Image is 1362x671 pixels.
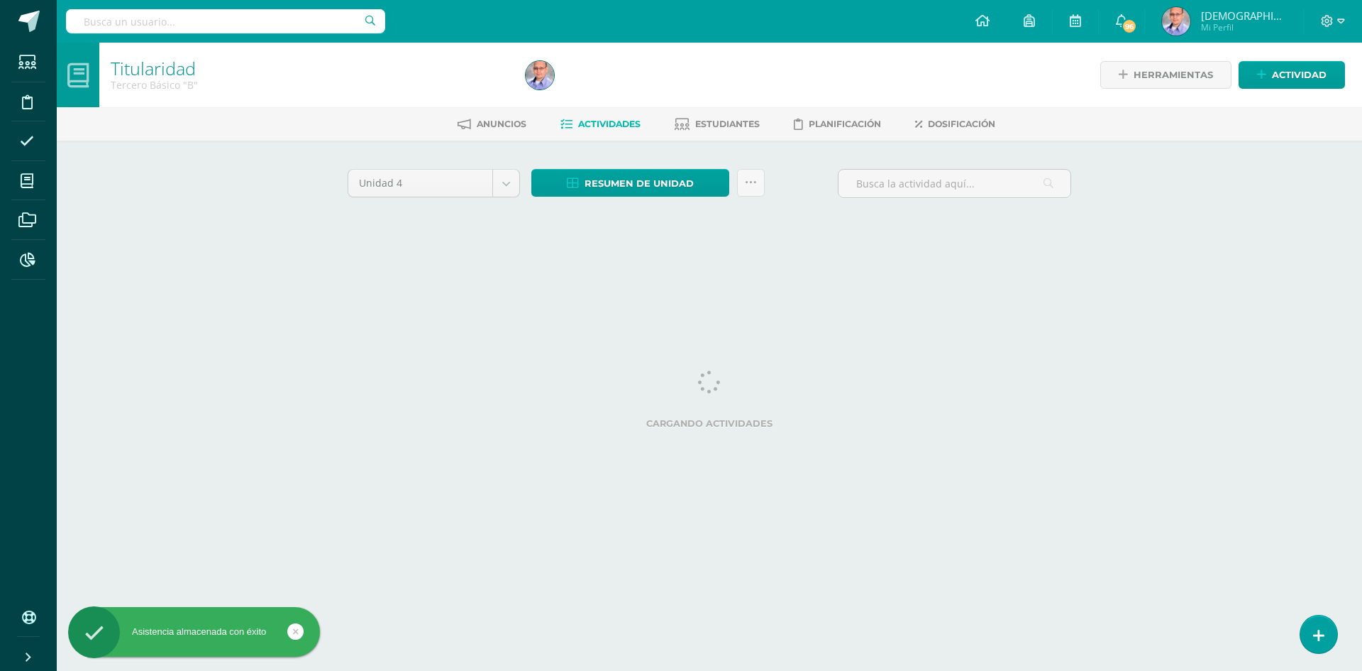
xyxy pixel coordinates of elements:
[1162,7,1190,36] img: 6631882797e12c53e037b4c09ade73fd.png
[458,113,526,136] a: Anuncios
[68,626,320,638] div: Asistencia almacenada con éxito
[526,61,554,89] img: 6631882797e12c53e037b4c09ade73fd.png
[578,119,641,129] span: Actividades
[585,170,694,197] span: Resumen de unidad
[111,58,509,78] h1: Titularidad
[915,113,995,136] a: Dosificación
[477,119,526,129] span: Anuncios
[928,119,995,129] span: Dosificación
[675,113,760,136] a: Estudiantes
[111,56,196,80] a: Titularidad
[1239,61,1345,89] a: Actividad
[66,9,385,33] input: Busca un usuario...
[1134,62,1213,88] span: Herramientas
[838,170,1070,197] input: Busca la actividad aquí...
[111,78,509,92] div: Tercero Básico 'B'
[348,170,519,197] a: Unidad 4
[809,119,881,129] span: Planificación
[1201,21,1286,33] span: Mi Perfil
[794,113,881,136] a: Planificación
[531,169,729,197] a: Resumen de unidad
[560,113,641,136] a: Actividades
[1201,9,1286,23] span: [DEMOGRAPHIC_DATA]
[1272,62,1327,88] span: Actividad
[695,119,760,129] span: Estudiantes
[1122,18,1137,34] span: 96
[1100,61,1231,89] a: Herramientas
[348,418,1071,429] label: Cargando actividades
[359,170,482,197] span: Unidad 4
